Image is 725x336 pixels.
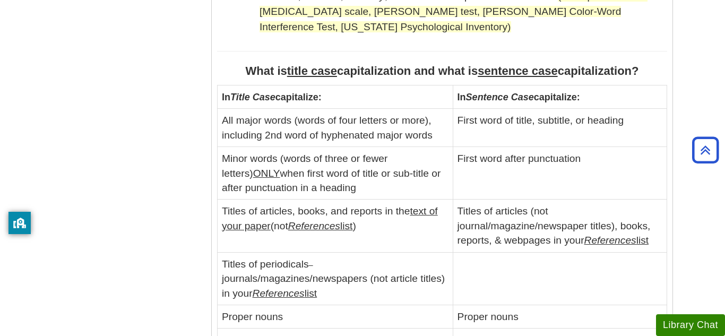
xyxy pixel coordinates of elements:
span: – [309,261,313,269]
td: Proper nouns [218,305,453,329]
em: Sentence Case [466,92,534,102]
u: sentence case [478,64,557,77]
button: Library Chat [656,314,725,336]
u: ONLY [253,168,280,179]
u: list [584,235,649,246]
td: Titles of periodicals journals/magazines/newspapers (not article titles) in your [218,252,453,305]
td: First word after punctuation [453,147,667,200]
em: References [253,288,305,299]
strong: In capitalize: [458,92,580,102]
td: First word of title, subtitle, or heading [453,109,667,147]
td: All major words (words of four letters or more), including 2nd word of hyphenated major words [218,109,453,147]
u: list [288,220,353,231]
em: Title Case [230,92,275,102]
td: Minor words (words of three or fewer letters) when first word of title or sub-title or after punc... [218,147,453,200]
td: Titles of articles (not journal/magazine/newspaper titles), books, reports, & webpages in your [453,200,667,252]
u: list [253,288,317,299]
u: text of your paper [222,205,438,231]
td: Titles of articles, books, and reports in the (not ) [218,200,453,252]
strong: In capitalize: [222,92,322,102]
u: title case [287,64,337,77]
td: Proper nouns [453,305,667,329]
em: References [584,235,636,246]
strong: What is capitalization and what is capitalization? [246,64,639,77]
em: References [288,220,340,231]
a: Back to Top [688,143,722,157]
button: privacy banner [8,212,31,234]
